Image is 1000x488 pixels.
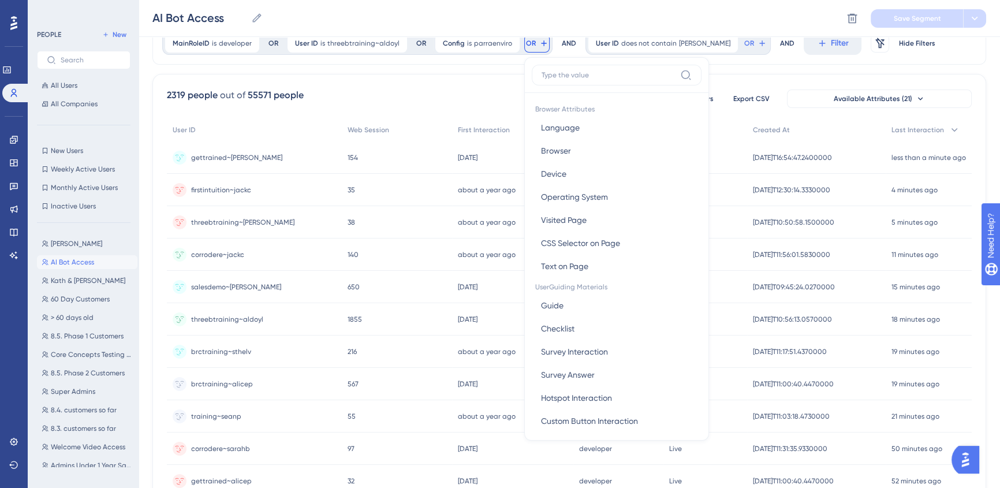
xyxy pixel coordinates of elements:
button: All Users [37,79,130,92]
button: Kath & [PERSON_NAME] [37,274,137,288]
button: Super Admins [37,385,137,398]
button: Export CSV [722,90,780,108]
button: Browser [532,139,702,162]
time: 11 minutes ago [891,251,938,259]
span: [DATE]T10:50:58.1500000 [753,218,834,227]
time: 19 minutes ago [891,380,939,388]
button: Monthly Active Users [37,181,130,195]
span: [DATE]T11:00:40.4470000 [753,476,834,486]
span: Available Attributes (21) [834,94,912,103]
span: threebtraining~aldoyl [191,315,263,324]
span: All Companies [51,99,98,109]
span: 650 [348,282,360,292]
button: Available Attributes (21) [787,90,972,108]
button: 60 Day Customers [37,292,137,306]
span: All Users [51,81,77,90]
span: training~seanp [191,412,241,421]
span: is [212,39,217,48]
span: Device [541,167,566,181]
span: Hide Filters [899,39,935,48]
span: > 60 days old [51,313,94,322]
span: New Users [51,146,83,155]
span: developer [579,476,612,486]
button: > 60 days old [37,311,137,325]
span: OR [526,39,536,48]
div: OR [268,39,278,48]
time: less than a minute ago [891,154,966,162]
span: Hotspot Interaction [541,391,612,405]
span: threebtraining~[PERSON_NAME] [191,218,294,227]
button: CSS Selector on Page [532,232,702,255]
span: [PERSON_NAME] [51,239,102,248]
span: Language [541,121,580,135]
span: [DATE]T11:31:35.9330000 [753,444,827,453]
span: Web Session [348,125,389,135]
button: Survey Answer [532,363,702,386]
span: Created At [753,125,790,135]
span: gettrained~[PERSON_NAME] [191,153,282,162]
button: Language [532,116,702,139]
span: Core Concepts Testing Group [51,350,133,359]
time: about a year ago [458,186,516,194]
span: 8.4. customers so far [51,405,117,415]
span: Survey Interaction [541,345,608,359]
span: 1855 [348,315,362,324]
span: 32 [348,476,355,486]
button: Admins Under 1 Year Sandbox [37,459,137,472]
span: salesdemo~[PERSON_NAME] [191,282,281,292]
time: [DATE] [458,445,477,453]
span: Config [443,39,465,48]
button: Survey Interaction [532,340,702,363]
button: 8.3. customers so far [37,422,137,435]
button: Save Segment [871,9,963,28]
button: Checklist [532,317,702,340]
time: [DATE] [458,283,477,291]
div: OR [416,39,426,48]
button: Weekly Active Users [37,162,130,176]
span: Welcome Video Access [51,442,125,452]
span: firstintuition~jackc [191,185,251,195]
span: 38 [348,218,355,227]
span: [PERSON_NAME] [679,39,730,48]
span: [DATE]T10:56:13.0570000 [753,315,832,324]
span: gettrained~alicep [191,476,252,486]
span: 97 [348,444,355,453]
span: Super Admins [51,387,95,396]
button: Visited Page [532,208,702,232]
div: AND [780,32,794,55]
span: 567 [348,379,359,389]
span: brctraining~sthelv [191,347,251,356]
span: First Interaction [458,125,510,135]
button: Filter [804,32,861,55]
div: out of [220,88,245,102]
div: PEOPLE [37,30,61,39]
span: Need Help? [27,3,72,17]
time: 50 minutes ago [891,445,942,453]
span: Weekly Active Users [51,165,115,174]
time: [DATE] [458,380,477,388]
span: User ID [596,39,619,48]
button: Device [532,162,702,185]
input: Segment Name [152,10,247,26]
button: Welcome Video Access [37,440,137,454]
span: [DATE]T11:56:01.5830000 [753,250,830,259]
button: OR [742,34,768,53]
span: does not contain [621,39,677,48]
time: 52 minutes ago [891,477,941,485]
span: User ID [295,39,318,48]
span: developer [579,444,612,453]
span: 35 [348,185,355,195]
time: about a year ago [458,348,516,356]
span: AI Bot Access [51,258,94,267]
input: Type the value [542,70,676,80]
span: Browser Attributes [532,100,702,116]
button: Guide [532,294,702,317]
span: brctraining~alicep [191,379,253,389]
button: Custom Button Interaction [532,409,702,433]
div: AND [562,32,576,55]
span: 154 [348,153,358,162]
span: OR [744,39,754,48]
button: Core Concepts Testing Group [37,348,137,362]
input: Search [61,56,121,64]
